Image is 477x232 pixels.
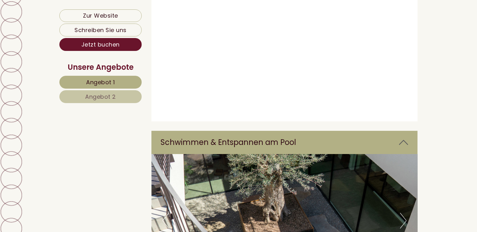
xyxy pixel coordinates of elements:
[59,62,142,73] div: Unsere Angebote
[85,93,116,101] span: Angebot 2
[151,131,418,154] div: Schwimmen & Entspannen am Pool
[400,213,407,229] button: Next
[9,19,109,25] div: Hotel Tenz
[59,9,142,22] a: Zur Website
[162,213,169,229] button: Previous
[86,78,115,86] span: Angebot 1
[59,38,142,51] a: Jetzt buchen
[59,24,142,36] a: Schreiben Sie uns
[9,32,109,36] small: 17:32
[206,164,248,177] button: Senden
[112,5,136,15] div: [DATE]
[5,18,112,37] div: Guten Tag, wie können wir Ihnen helfen?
